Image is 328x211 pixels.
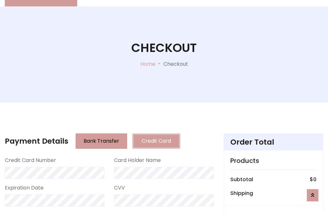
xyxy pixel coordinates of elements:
[155,60,163,68] p: -
[114,156,161,164] label: Card Holder Name
[230,190,253,196] h6: Shipping
[310,176,316,182] h6: $
[5,137,68,146] h4: Payment Details
[76,133,127,149] button: Bank Transfer
[230,138,316,147] h4: Order Total
[140,60,155,68] a: Home
[114,184,125,192] label: CVV
[163,60,188,68] p: Checkout
[132,133,180,149] button: Credit Card
[313,176,316,183] span: 0
[230,157,316,165] h5: Products
[230,176,253,182] h6: Subtotal
[5,156,56,164] label: Credit Card Number
[131,41,197,55] h1: Checkout
[5,184,44,192] label: Expiration Date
